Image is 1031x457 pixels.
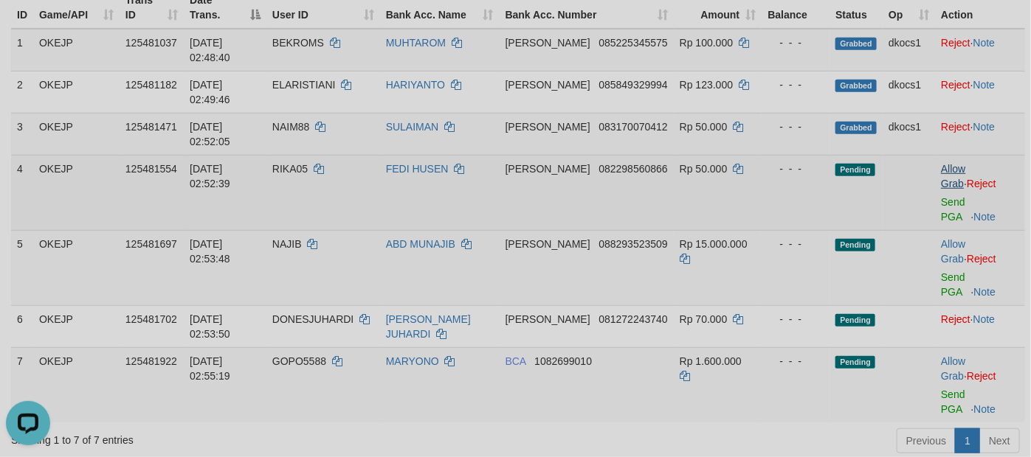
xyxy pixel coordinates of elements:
a: Reject [941,313,970,325]
span: [PERSON_NAME] [506,163,590,175]
a: Note [974,211,996,223]
span: BCA [506,355,526,367]
a: Reject [941,37,970,49]
a: Reject [967,178,996,189]
a: [PERSON_NAME] JUHARDI [386,313,471,340]
a: Note [973,313,996,325]
div: Showing 1 to 7 of 7 entries [11,427,418,447]
a: SULAIMAN [386,121,439,133]
span: NAJIB [272,238,302,250]
div: - - - [768,354,824,369]
a: Note [973,79,996,91]
td: OKEJP [33,155,120,230]
td: · [935,113,1025,155]
a: HARIYANTO [386,79,445,91]
span: [DATE] 02:52:39 [190,163,230,189]
a: Send PGA [941,196,965,223]
span: [DATE] 02:48:40 [190,37,230,63]
span: Rp 15.000.000 [680,238,748,250]
span: NAIM88 [272,121,310,133]
span: [PERSON_NAME] [506,313,590,325]
span: 125481471 [125,121,177,133]
a: Note [974,286,996,298]
span: Copy 085849329994 to clipboard [599,79,667,91]
a: Reject [967,253,996,265]
span: [PERSON_NAME] [506,238,590,250]
span: [DATE] 02:49:46 [190,79,230,105]
a: Send PGA [941,271,965,298]
span: 125481922 [125,355,177,367]
button: Open LiveChat chat widget [6,6,50,50]
span: ELARISTIANI [272,79,336,91]
span: Pending [835,239,875,251]
span: GOPO5588 [272,355,326,367]
a: ABD MUNAJIB [386,238,455,250]
a: Note [974,403,996,415]
span: [DATE] 02:52:05 [190,121,230,147]
span: [DATE] 02:53:48 [190,238,230,265]
a: Allow Grab [941,355,965,382]
span: [PERSON_NAME] [506,37,590,49]
td: · [935,230,1025,305]
td: dkocs1 [883,113,935,155]
span: 125481702 [125,313,177,325]
td: OKEJP [33,347,120,422]
span: [PERSON_NAME] [506,121,590,133]
span: Grabbed [835,122,877,134]
div: - - - [768,161,824,176]
a: Allow Grab [941,238,965,265]
td: 6 [11,305,33,347]
span: BEKROMS [272,37,324,49]
td: OKEJP [33,113,120,155]
span: DONESJUHARDI [272,313,354,325]
span: Copy 1082699010 to clipboard [534,355,592,367]
td: dkocs1 [883,71,935,113]
span: [PERSON_NAME] [506,79,590,91]
td: · [935,155,1025,230]
td: · [935,305,1025,347]
span: · [941,355,967,382]
td: 4 [11,155,33,230]
a: Reject [941,79,970,91]
div: - - - [768,237,824,251]
a: MUHTAROM [386,37,446,49]
a: Reject [941,121,970,133]
span: Copy 088293523509 to clipboard [599,238,667,250]
span: Rp 1.600.000 [680,355,742,367]
td: 5 [11,230,33,305]
span: Rp 123.000 [680,79,733,91]
span: RIKA05 [272,163,308,175]
span: Rp 50.000 [680,121,728,133]
span: Grabbed [835,38,877,50]
td: 3 [11,113,33,155]
div: - - - [768,77,824,92]
span: Copy 082298560866 to clipboard [599,163,667,175]
div: - - - [768,312,824,327]
td: · [935,347,1025,422]
a: Note [973,121,996,133]
td: OKEJP [33,305,120,347]
span: 125481554 [125,163,177,175]
a: FEDI HUSEN [386,163,449,175]
span: · [941,163,967,189]
a: Send PGA [941,388,965,415]
span: Rp 100.000 [680,37,733,49]
td: · [935,71,1025,113]
td: OKEJP [33,230,120,305]
span: 125481697 [125,238,177,250]
a: 1 [955,428,980,453]
td: OKEJP [33,29,120,71]
div: - - - [768,35,824,50]
a: Note [973,37,996,49]
span: Pending [835,356,875,369]
span: 125481037 [125,37,177,49]
span: Copy 083170070412 to clipboard [599,121,667,133]
span: 125481182 [125,79,177,91]
td: dkocs1 [883,29,935,71]
td: 2 [11,71,33,113]
td: · [935,29,1025,71]
span: Grabbed [835,80,877,92]
span: Copy 085225345575 to clipboard [599,37,667,49]
span: Pending [835,164,875,176]
span: · [941,238,967,265]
